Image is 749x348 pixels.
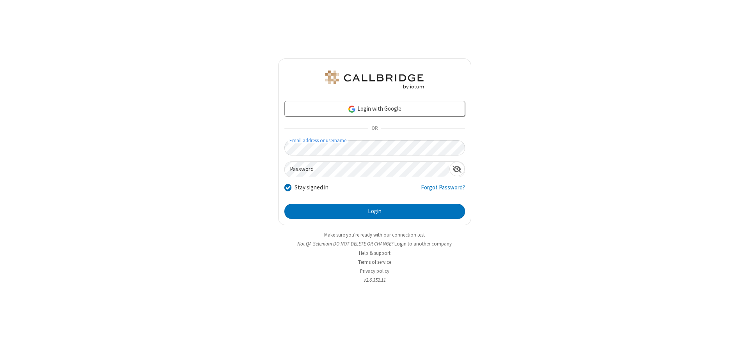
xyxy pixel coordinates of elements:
[358,259,391,265] a: Terms of service
[348,105,356,113] img: google-icon.png
[324,231,425,238] a: Make sure you're ready with our connection test
[394,240,452,247] button: Login to another company
[729,328,743,343] iframe: Chat
[278,240,471,247] li: Not QA Selenium DO NOT DELETE OR CHANGE?
[284,204,465,219] button: Login
[295,183,328,192] label: Stay signed in
[360,268,389,274] a: Privacy policy
[285,162,449,177] input: Password
[359,250,390,256] a: Help & support
[284,101,465,117] a: Login with Google
[278,276,471,284] li: v2.6.352.11
[284,140,465,155] input: Email address or username
[324,71,425,89] img: QA Selenium DO NOT DELETE OR CHANGE
[368,123,381,134] span: OR
[421,183,465,198] a: Forgot Password?
[449,162,465,176] div: Show password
